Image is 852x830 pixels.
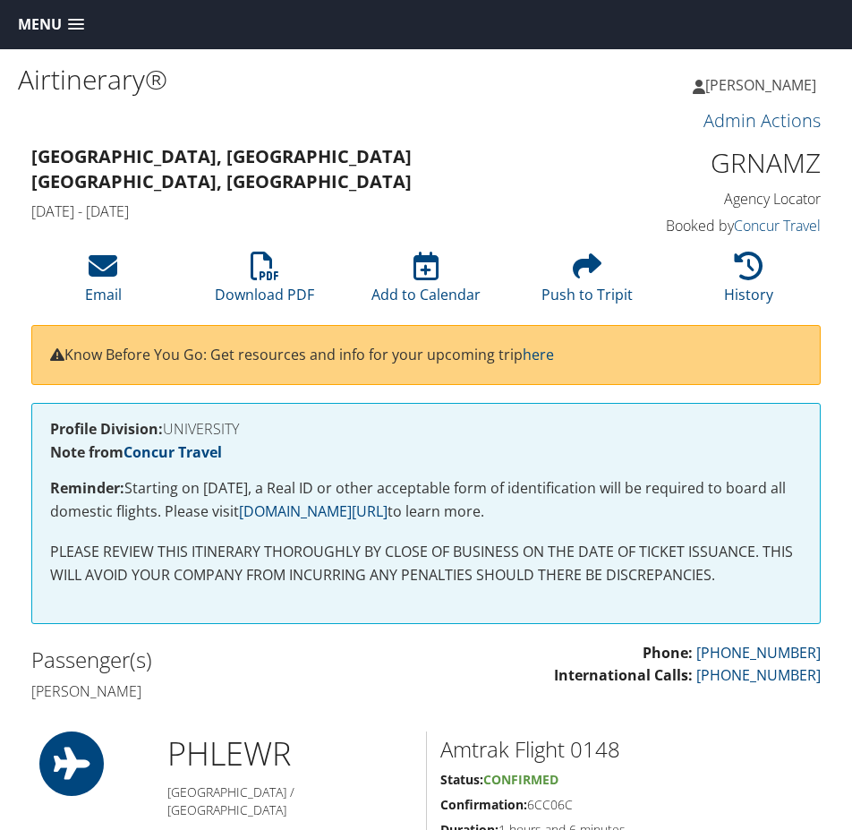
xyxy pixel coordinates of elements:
[239,501,388,521] a: [DOMAIN_NAME][URL]
[18,61,426,98] h1: Airtinerary®
[541,261,633,304] a: Push to Tripit
[696,643,821,663] a: [PHONE_NUMBER]
[31,201,549,221] h4: [DATE] - [DATE]
[705,75,816,95] span: [PERSON_NAME]
[31,144,412,193] strong: [GEOGRAPHIC_DATA], [GEOGRAPHIC_DATA] [GEOGRAPHIC_DATA], [GEOGRAPHIC_DATA]
[371,261,481,304] a: Add to Calendar
[440,771,483,788] strong: Status:
[124,442,222,462] a: Concur Travel
[575,189,821,209] h4: Agency Locator
[50,344,802,367] p: Know Before You Go: Get resources and info for your upcoming trip
[696,665,821,685] a: [PHONE_NUMBER]
[523,345,554,364] a: here
[703,108,821,133] a: Admin Actions
[31,645,413,675] h2: Passenger(s)
[440,796,821,814] h5: 6CC06C
[167,732,413,776] h1: PHL EWR
[50,478,124,498] strong: Reminder:
[50,442,222,462] strong: Note from
[18,16,62,33] span: Menu
[50,422,802,436] h4: UNIVERSITY
[724,261,773,304] a: History
[9,10,93,39] a: Menu
[554,665,693,685] strong: International Calls:
[50,541,802,586] p: PLEASE REVIEW THIS ITINERARY THOROUGHLY BY CLOSE OF BUSINESS ON THE DATE OF TICKET ISSUANCE. THIS...
[575,144,821,182] h1: GRNAMZ
[167,783,413,818] h5: [GEOGRAPHIC_DATA] / [GEOGRAPHIC_DATA]
[31,681,413,701] h4: [PERSON_NAME]
[50,419,163,439] strong: Profile Division:
[85,261,122,304] a: Email
[483,771,558,788] span: Confirmed
[440,734,821,765] h2: Amtrak Flight 0148
[215,261,314,304] a: Download PDF
[693,58,834,112] a: [PERSON_NAME]
[440,796,527,813] strong: Confirmation:
[575,216,821,235] h4: Booked by
[50,477,802,523] p: Starting on [DATE], a Real ID or other acceptable form of identification will be required to boar...
[643,643,693,663] strong: Phone:
[734,216,821,235] a: Concur Travel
